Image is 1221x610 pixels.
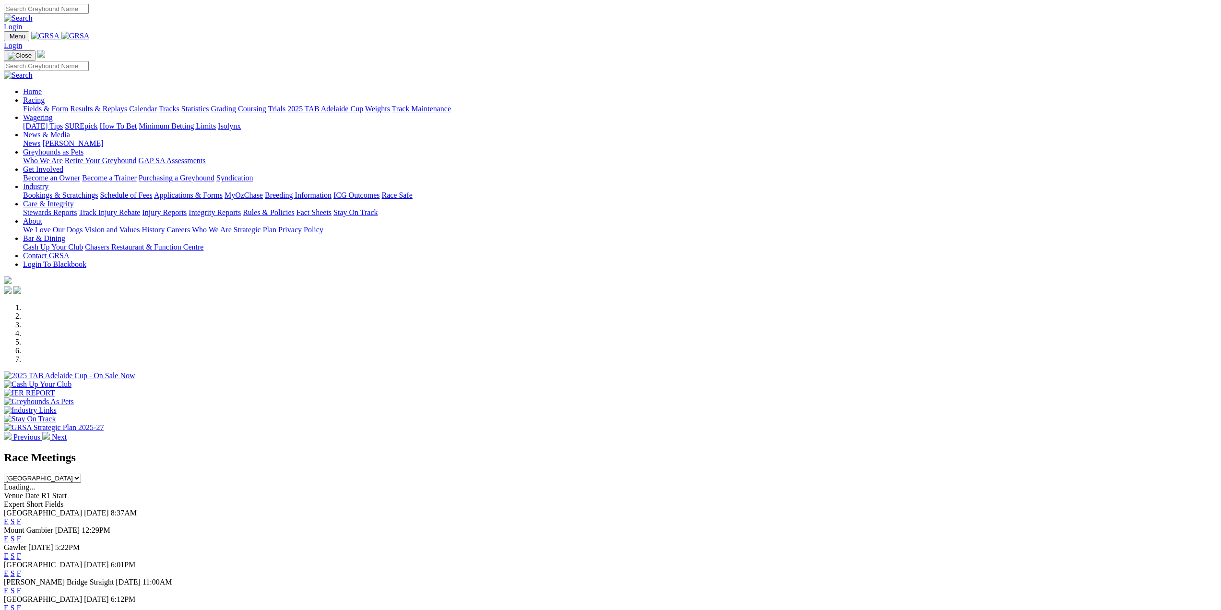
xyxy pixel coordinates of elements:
[17,517,21,526] a: F
[4,543,26,551] span: Gawler
[23,226,1217,234] div: About
[23,226,83,234] a: We Love Our Dogs
[111,595,136,603] span: 6:12PM
[17,552,21,560] a: F
[55,543,80,551] span: 5:22PM
[4,517,9,526] a: E
[4,50,36,61] button: Toggle navigation
[23,243,1217,251] div: Bar & Dining
[4,4,89,14] input: Search
[23,156,1217,165] div: Greyhounds as Pets
[4,586,9,595] a: E
[52,433,67,441] span: Next
[82,526,110,534] span: 12:29PM
[55,526,80,534] span: [DATE]
[23,87,42,96] a: Home
[4,569,9,577] a: E
[4,71,33,80] img: Search
[4,535,9,543] a: E
[4,41,22,49] a: Login
[4,526,53,534] span: Mount Gambier
[61,32,90,40] img: GRSA
[4,423,104,432] img: GRSA Strategic Plan 2025-27
[4,483,35,491] span: Loading...
[23,200,74,208] a: Care & Integrity
[23,122,63,130] a: [DATE] Tips
[37,50,45,58] img: logo-grsa-white.png
[11,586,15,595] a: S
[4,433,42,441] a: Previous
[42,433,67,441] a: Next
[100,122,137,130] a: How To Bet
[142,226,165,234] a: History
[4,432,12,440] img: chevron-left-pager-white.svg
[296,208,332,216] a: Fact Sheets
[4,286,12,294] img: facebook.svg
[31,32,59,40] img: GRSA
[192,226,232,234] a: Who We Are
[333,208,378,216] a: Stay On Track
[111,561,136,569] span: 6:01PM
[23,234,65,242] a: Bar & Dining
[4,415,56,423] img: Stay On Track
[26,500,43,508] span: Short
[23,148,83,156] a: Greyhounds as Pets
[4,14,33,23] img: Search
[23,139,40,147] a: News
[65,122,97,130] a: SUREpick
[129,105,157,113] a: Calendar
[116,578,141,586] span: [DATE]
[23,182,48,191] a: Industry
[4,491,23,500] span: Venue
[100,191,152,199] a: Schedule of Fees
[181,105,209,113] a: Statistics
[13,433,40,441] span: Previous
[333,191,379,199] a: ICG Outcomes
[23,165,63,173] a: Get Involved
[189,208,241,216] a: Integrity Reports
[84,561,109,569] span: [DATE]
[211,105,236,113] a: Grading
[84,509,109,517] span: [DATE]
[41,491,67,500] span: R1 Start
[23,113,53,121] a: Wagering
[216,174,253,182] a: Syndication
[70,105,127,113] a: Results & Replays
[4,389,55,397] img: IER REPORT
[4,561,82,569] span: [GEOGRAPHIC_DATA]
[4,552,9,560] a: E
[23,156,63,165] a: Who We Are
[234,226,276,234] a: Strategic Plan
[17,535,21,543] a: F
[139,122,216,130] a: Minimum Betting Limits
[17,569,21,577] a: F
[28,543,53,551] span: [DATE]
[365,105,390,113] a: Weights
[4,23,22,31] a: Login
[278,226,323,234] a: Privacy Policy
[23,208,77,216] a: Stewards Reports
[82,174,137,182] a: Become a Trainer
[4,61,89,71] input: Search
[23,191,98,199] a: Bookings & Scratchings
[268,105,285,113] a: Trials
[159,105,179,113] a: Tracks
[11,517,15,526] a: S
[25,491,39,500] span: Date
[4,578,114,586] span: [PERSON_NAME] Bridge Straight
[243,208,295,216] a: Rules & Policies
[4,371,135,380] img: 2025 TAB Adelaide Cup - On Sale Now
[23,174,1217,182] div: Get Involved
[23,260,86,268] a: Login To Blackbook
[142,208,187,216] a: Injury Reports
[84,226,140,234] a: Vision and Values
[23,174,80,182] a: Become an Owner
[139,156,206,165] a: GAP SA Assessments
[23,217,42,225] a: About
[45,500,63,508] span: Fields
[166,226,190,234] a: Careers
[4,451,1217,464] h2: Race Meetings
[4,31,29,41] button: Toggle navigation
[4,276,12,284] img: logo-grsa-white.png
[42,139,103,147] a: [PERSON_NAME]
